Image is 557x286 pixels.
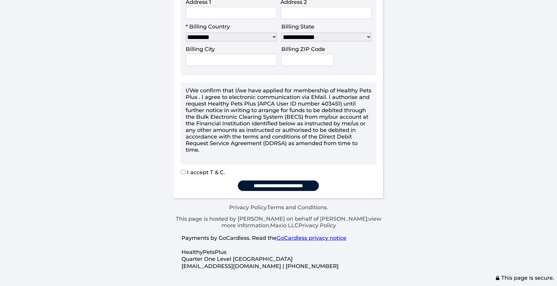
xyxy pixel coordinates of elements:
[267,204,327,211] a: Terms and Conditions
[181,169,225,176] label: I accept T & C.
[174,229,384,277] p: Payments by GoCardless. Read the HealthyPetsPlus Quarter One Level [GEOGRAPHIC_DATA] [EMAIL_ADDRE...
[186,87,372,153] div: I/We confirm that I/we have applied for membership of Healthy Pets Plus . I agree to electronic c...
[181,170,185,174] input: I accept T & C.
[495,275,554,281] span: This page is secure.
[298,222,336,229] a: Privacy Policy
[281,23,314,30] label: Billing State
[281,46,325,52] label: Billing ZIP Code
[221,216,382,229] a: view more information.
[186,46,215,52] label: Billing City
[186,23,230,30] label: * Billing Country
[229,204,266,211] a: Privacy Policy
[277,235,346,241] a: GoCardless privacy notice
[174,216,384,229] p: This page is hosted by [PERSON_NAME] on behalf of [PERSON_NAME]; Maxio LLC
[174,204,384,229] div: . .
